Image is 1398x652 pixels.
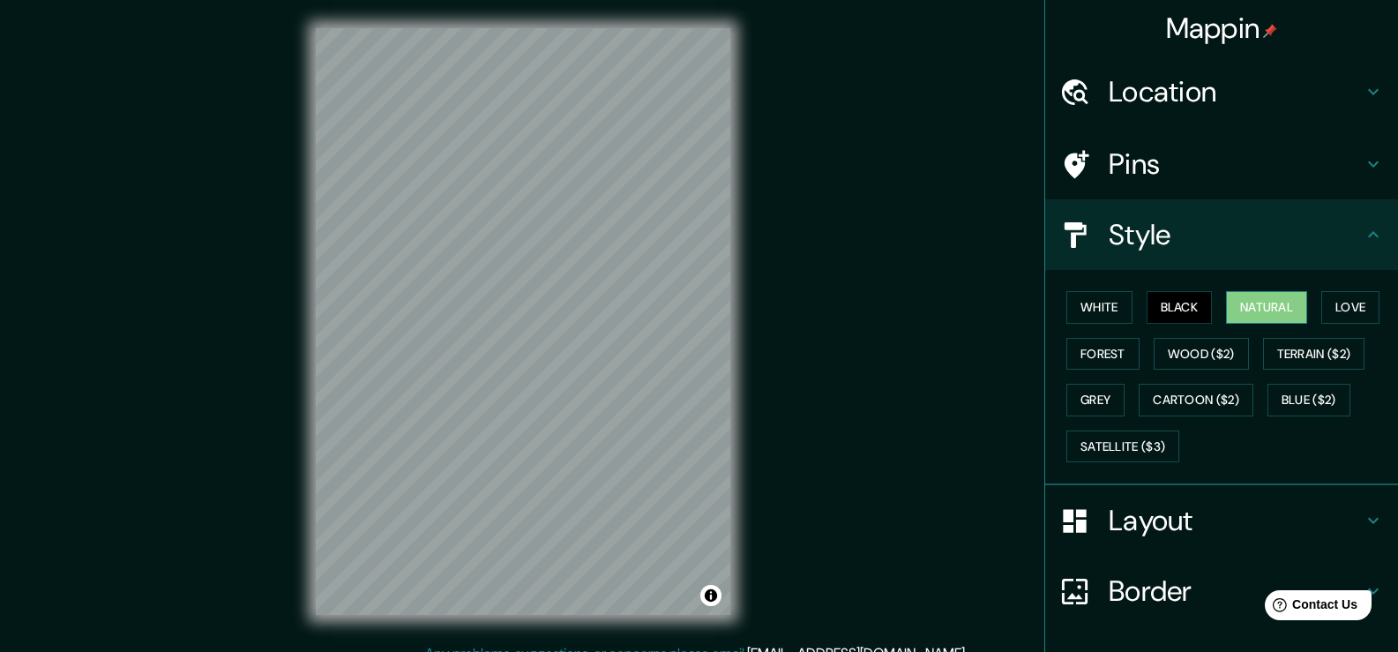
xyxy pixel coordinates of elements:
h4: Layout [1109,503,1363,538]
button: Blue ($2) [1267,384,1350,416]
button: Satellite ($3) [1066,431,1179,463]
div: Style [1045,199,1398,270]
button: White [1066,291,1133,324]
h4: Pins [1109,146,1363,182]
button: Natural [1226,291,1307,324]
iframe: Help widget launcher [1241,583,1379,633]
div: Location [1045,56,1398,127]
div: Layout [1045,485,1398,556]
button: Wood ($2) [1154,338,1249,371]
button: Love [1321,291,1379,324]
button: Cartoon ($2) [1139,384,1253,416]
button: Forest [1066,338,1140,371]
canvas: Map [316,28,730,615]
h4: Mappin [1166,11,1278,46]
div: Pins [1045,129,1398,199]
button: Grey [1066,384,1125,416]
button: Black [1147,291,1213,324]
h4: Location [1109,74,1363,109]
h4: Style [1109,217,1363,252]
div: Border [1045,556,1398,626]
button: Toggle attribution [700,585,721,606]
img: pin-icon.png [1263,24,1277,38]
button: Terrain ($2) [1263,338,1365,371]
h4: Border [1109,573,1363,609]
